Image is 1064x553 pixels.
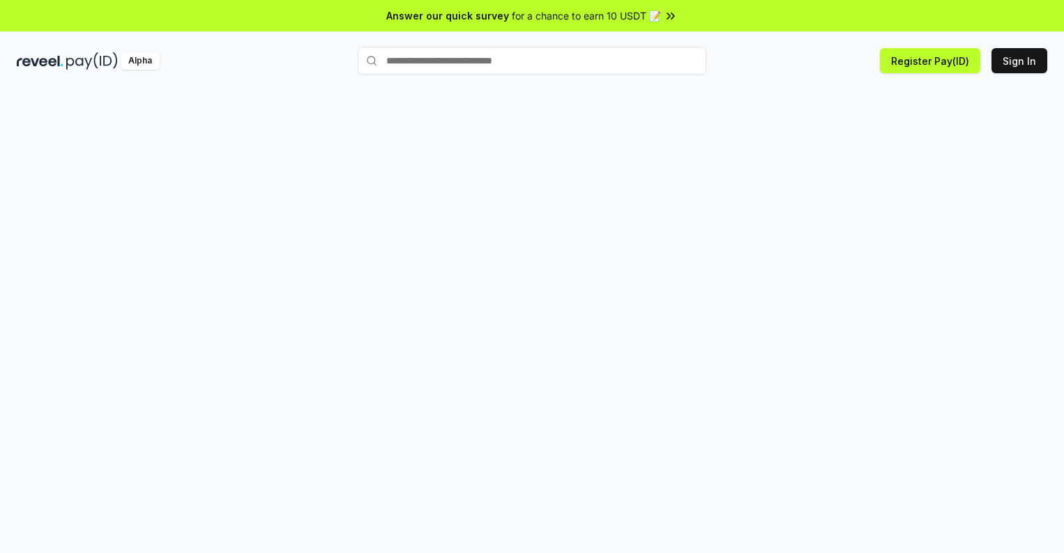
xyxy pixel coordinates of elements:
[512,8,661,23] span: for a chance to earn 10 USDT 📝
[121,52,160,70] div: Alpha
[386,8,509,23] span: Answer our quick survey
[880,48,980,73] button: Register Pay(ID)
[991,48,1047,73] button: Sign In
[66,52,118,70] img: pay_id
[17,52,63,70] img: reveel_dark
